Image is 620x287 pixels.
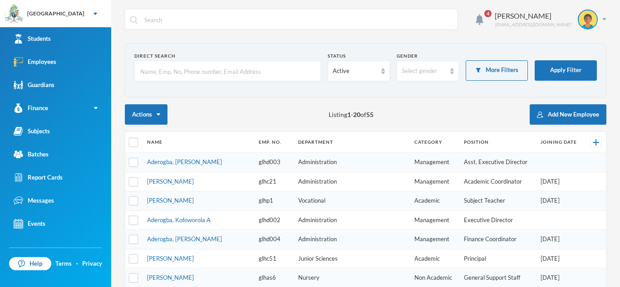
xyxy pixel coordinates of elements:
[147,235,222,243] a: Aderogba, [PERSON_NAME]
[410,249,459,268] td: Academic
[27,10,84,18] div: [GEOGRAPHIC_DATA]
[139,61,316,82] input: Name, Emp. No, Phone number, Email Address
[254,153,294,172] td: glhd003
[134,53,321,59] div: Direct Search
[329,110,374,119] span: Listing - of
[254,172,294,191] td: glhc21
[536,172,584,191] td: [DATE]
[466,60,528,81] button: More Filters
[328,53,390,59] div: Status
[459,153,536,172] td: Asst. Executive Director
[14,150,49,159] div: Batches
[536,230,584,249] td: [DATE]
[82,259,102,268] a: Privacy
[254,132,294,153] th: Emp. No.
[14,173,63,182] div: Report Cards
[410,132,459,153] th: Category
[14,196,54,205] div: Messages
[402,67,446,76] div: Select gender
[353,111,360,118] b: 20
[14,219,45,229] div: Events
[294,132,410,153] th: Department
[333,67,377,76] div: Active
[347,111,351,118] b: 1
[495,21,571,28] div: [EMAIL_ADDRESS][DOMAIN_NAME]
[535,60,597,81] button: Apply Filter
[147,274,194,281] a: [PERSON_NAME]
[147,197,194,204] a: [PERSON_NAME]
[459,132,536,153] th: Position
[397,53,459,59] div: Gender
[254,210,294,230] td: glhd002
[147,216,211,224] a: Aderogba, Kofoworola A
[254,191,294,211] td: glhp1
[593,139,599,146] img: +
[530,104,606,125] button: Add New Employee
[495,10,571,21] div: [PERSON_NAME]
[484,10,492,17] span: 4
[143,10,453,30] input: Search
[294,230,410,249] td: Administration
[459,210,536,230] td: Executive Director
[294,191,410,211] td: Vocational
[579,10,597,29] img: STUDENT
[536,249,584,268] td: [DATE]
[294,210,410,230] td: Administration
[254,249,294,268] td: glhc51
[14,103,48,113] div: Finance
[294,153,410,172] td: Administration
[143,132,254,153] th: Name
[294,249,410,268] td: Junior Sciences
[130,16,138,24] img: search
[76,259,78,268] div: ·
[55,259,72,268] a: Terms
[125,104,167,125] button: Actions
[410,191,459,211] td: Academic
[147,178,194,185] a: [PERSON_NAME]
[459,230,536,249] td: Finance Coordinator
[14,126,50,136] div: Subjects
[536,132,584,153] th: Joining Date
[147,255,194,262] a: [PERSON_NAME]
[147,158,222,165] a: Aderogba, [PERSON_NAME]
[410,172,459,191] td: Management
[9,257,51,271] a: Help
[410,153,459,172] td: Management
[294,172,410,191] td: Administration
[459,191,536,211] td: Subject Teacher
[410,210,459,230] td: Management
[14,80,54,90] div: Guardians
[459,172,536,191] td: Academic Coordinator
[366,111,374,118] b: 55
[14,34,51,44] div: Students
[254,230,294,249] td: glhd004
[5,5,23,23] img: logo
[536,191,584,211] td: [DATE]
[14,57,56,67] div: Employees
[459,249,536,268] td: Principal
[410,230,459,249] td: Management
